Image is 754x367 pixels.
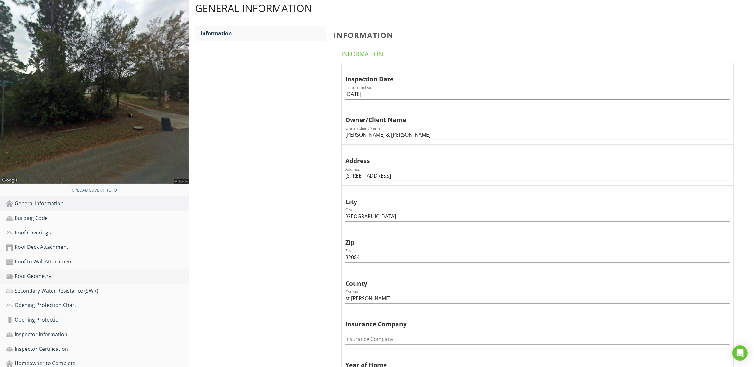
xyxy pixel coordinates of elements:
input: Address [345,171,730,181]
div: Opening Protection [6,316,189,324]
input: City [345,211,730,222]
div: Upload cover photo [72,187,117,194]
input: Zip [345,252,730,263]
div: Secondary Water Resistance (SWR) [6,287,189,295]
div: General Information [6,200,189,208]
div: City [345,188,710,207]
div: Zip [345,229,710,247]
div: Opening Protection Chart [6,301,189,309]
div: Building Code [6,214,189,222]
input: Inspection Date [345,89,730,99]
button: Upload cover photo [69,186,120,194]
div: Open Intercom Messenger [732,345,748,361]
div: Owner/Client Name [345,106,710,125]
div: Address [345,147,710,166]
div: County [345,270,710,288]
input: Owner/Client Name [345,130,730,140]
div: Inspector Certification [6,345,189,353]
div: Roof Coverings [6,229,189,237]
div: Roof Deck Attachment [6,243,189,251]
input: County [345,293,730,304]
div: Inspector Information [6,330,189,339]
input: Insurance Company [345,334,730,344]
div: Roof to Wall Attachment [6,258,189,266]
div: General Information [195,2,312,15]
h3: Information [334,31,744,39]
div: Roof Geometry [6,272,189,281]
div: Information [201,30,326,37]
h4: Information [342,47,736,58]
div: Insurance Company [345,311,710,329]
div: Inspection Date [345,65,710,84]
